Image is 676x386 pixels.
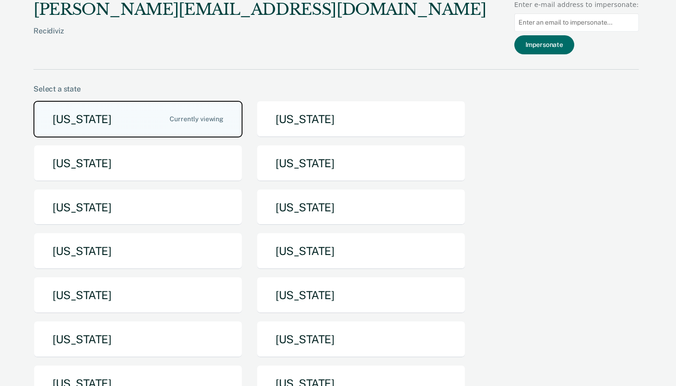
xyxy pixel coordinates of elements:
button: [US_STATE] [33,233,243,269]
button: Impersonate [514,35,574,54]
button: [US_STATE] [33,277,243,314]
button: [US_STATE] [33,101,243,137]
div: Recidiviz [33,26,486,50]
input: Enter an email to impersonate... [514,13,639,32]
button: [US_STATE] [256,277,466,314]
button: [US_STATE] [33,321,243,358]
button: [US_STATE] [256,233,466,269]
button: [US_STATE] [256,101,466,137]
button: [US_STATE] [256,321,466,358]
button: [US_STATE] [256,145,466,182]
button: [US_STATE] [256,189,466,226]
div: Select a state [33,85,639,93]
button: [US_STATE] [33,145,243,182]
button: [US_STATE] [33,189,243,226]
